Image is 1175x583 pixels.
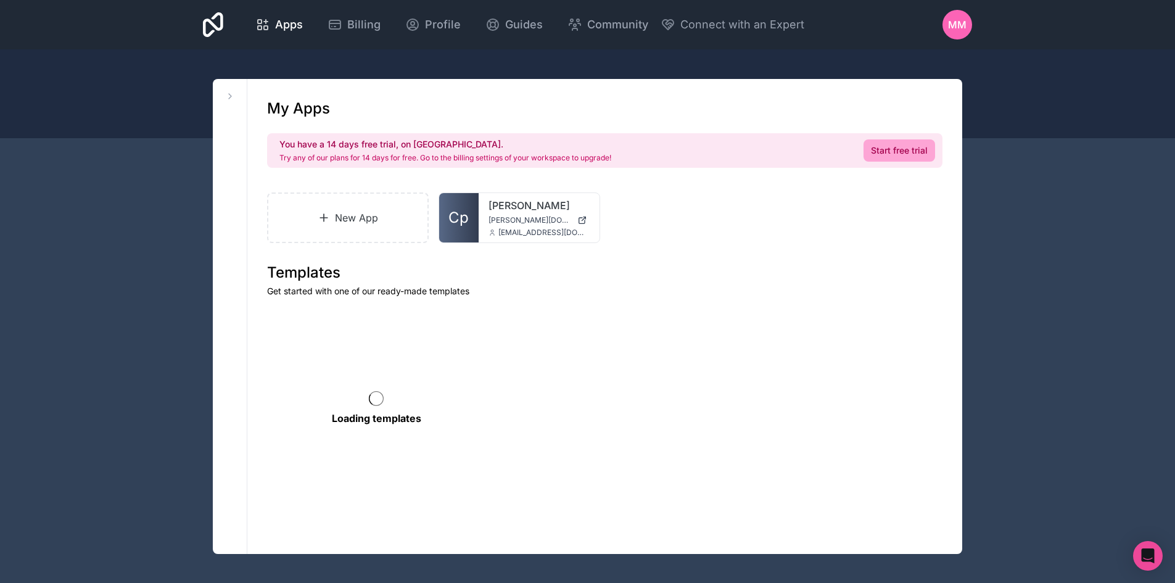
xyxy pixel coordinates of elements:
[680,16,804,33] span: Connect with an Expert
[558,11,658,38] a: Community
[279,153,611,163] p: Try any of our plans for 14 days for free. Go to the billing settings of your workspace to upgrade!
[279,138,611,151] h2: You have a 14 days free trial, on [GEOGRAPHIC_DATA].
[505,16,543,33] span: Guides
[864,139,935,162] a: Start free trial
[425,16,461,33] span: Profile
[245,11,313,38] a: Apps
[267,99,330,118] h1: My Apps
[347,16,381,33] span: Billing
[661,16,804,33] button: Connect with an Expert
[1133,541,1163,571] div: Open Intercom Messenger
[395,11,471,38] a: Profile
[439,193,479,242] a: Cp
[267,263,942,283] h1: Templates
[267,192,429,243] a: New App
[476,11,553,38] a: Guides
[489,215,572,225] span: [PERSON_NAME][DOMAIN_NAME]
[318,11,390,38] a: Billing
[587,16,648,33] span: Community
[267,285,942,297] p: Get started with one of our ready-made templates
[489,198,590,213] a: [PERSON_NAME]
[332,411,421,426] p: Loading templates
[948,17,967,32] span: MM
[489,215,590,225] a: [PERSON_NAME][DOMAIN_NAME]
[275,16,303,33] span: Apps
[498,228,590,238] span: [EMAIL_ADDRESS][DOMAIN_NAME]
[448,208,469,228] span: Cp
